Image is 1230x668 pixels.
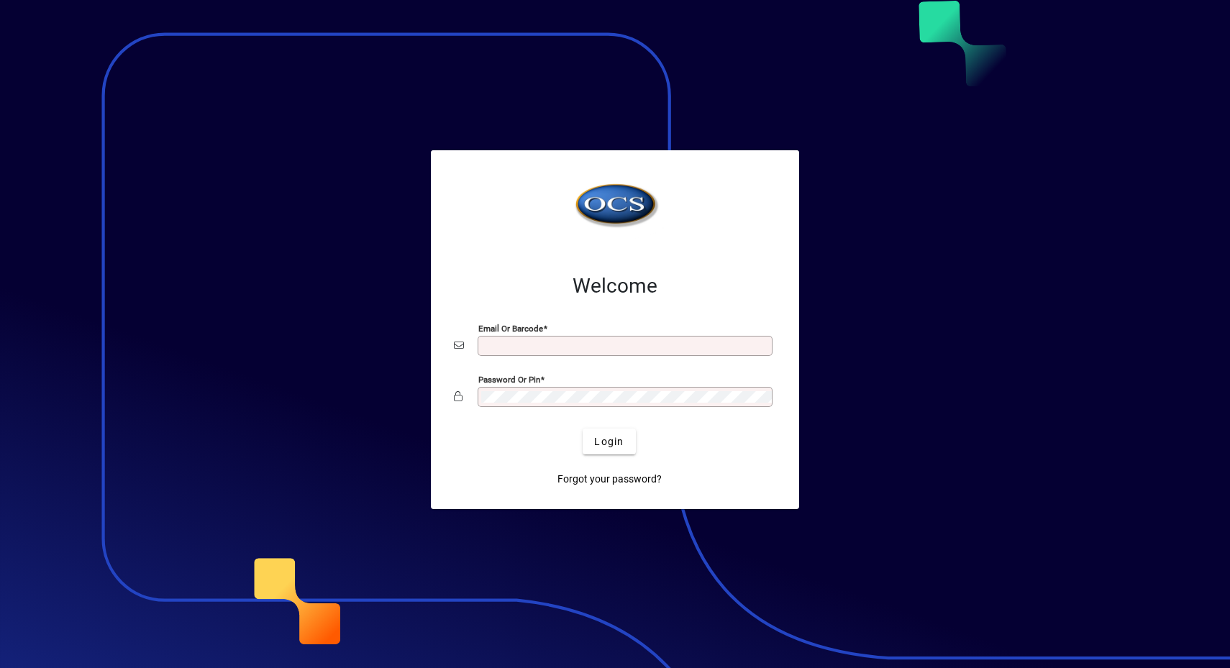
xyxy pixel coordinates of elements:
[557,472,662,487] span: Forgot your password?
[552,466,668,492] a: Forgot your password?
[583,429,635,454] button: Login
[478,375,540,385] mat-label: Password or Pin
[478,324,543,334] mat-label: Email or Barcode
[454,274,776,298] h2: Welcome
[594,434,624,449] span: Login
